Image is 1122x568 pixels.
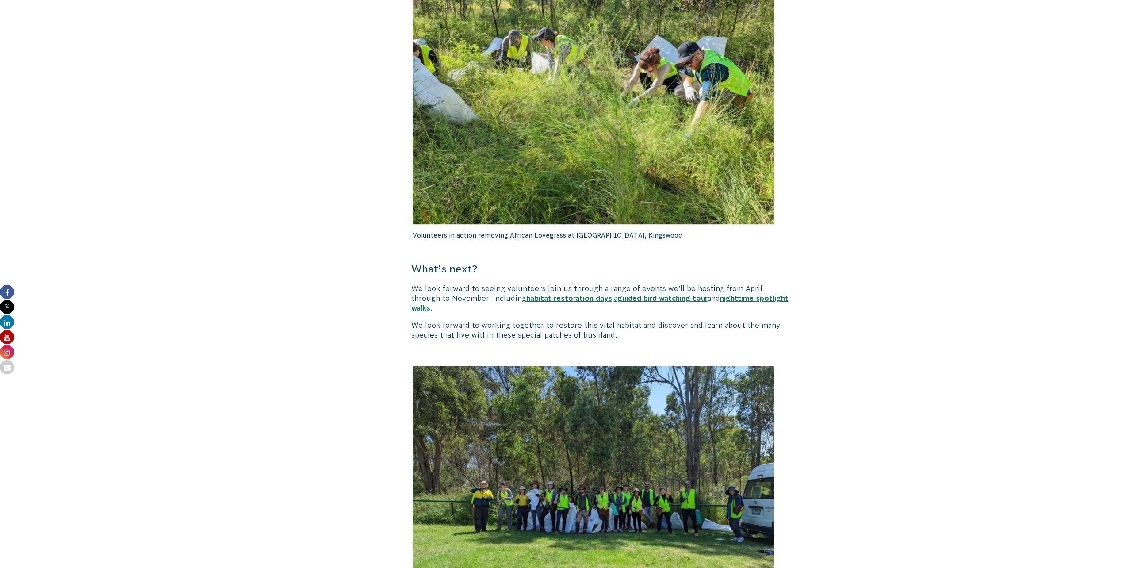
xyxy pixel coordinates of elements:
[413,226,774,245] p: Volunteers in action removing African Lovegrass at [GEOGRAPHIC_DATA], Kingswood
[617,294,708,302] strong: guided bird watching tour
[411,284,791,313] p: We look forward to seeing volunteers join us through a range of events we’ll be hosting from Apri...
[411,320,791,340] p: We look forward to working together to restore this vital habitat and discover and learn about th...
[411,262,791,276] h4: What’s next?
[614,294,708,302] a: aguided bird watching tour
[526,294,612,302] a: habitat restoration days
